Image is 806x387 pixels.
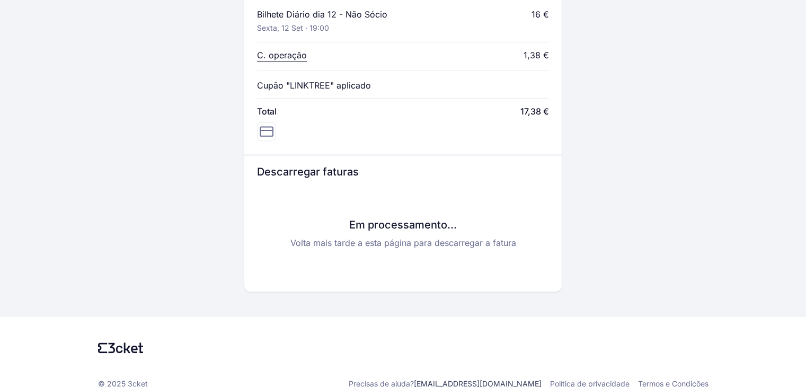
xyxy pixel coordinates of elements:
[257,105,277,118] span: Total
[257,236,549,249] p: Volta mais tarde a esta página para descarregar a fatura
[257,8,387,21] p: Bilhete Diário dia 12 - Não Sócio
[257,217,549,232] h3: Em processamento...
[520,105,549,118] span: 17,38 €
[257,23,329,33] p: Sexta, 12 set · 19:00
[257,79,371,92] p: Cupão "LINKTREE" aplicado
[257,164,549,179] h3: Descarregar faturas
[257,49,307,61] p: C. operação
[532,8,549,21] div: 16 €
[524,49,549,61] div: 1,38 €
